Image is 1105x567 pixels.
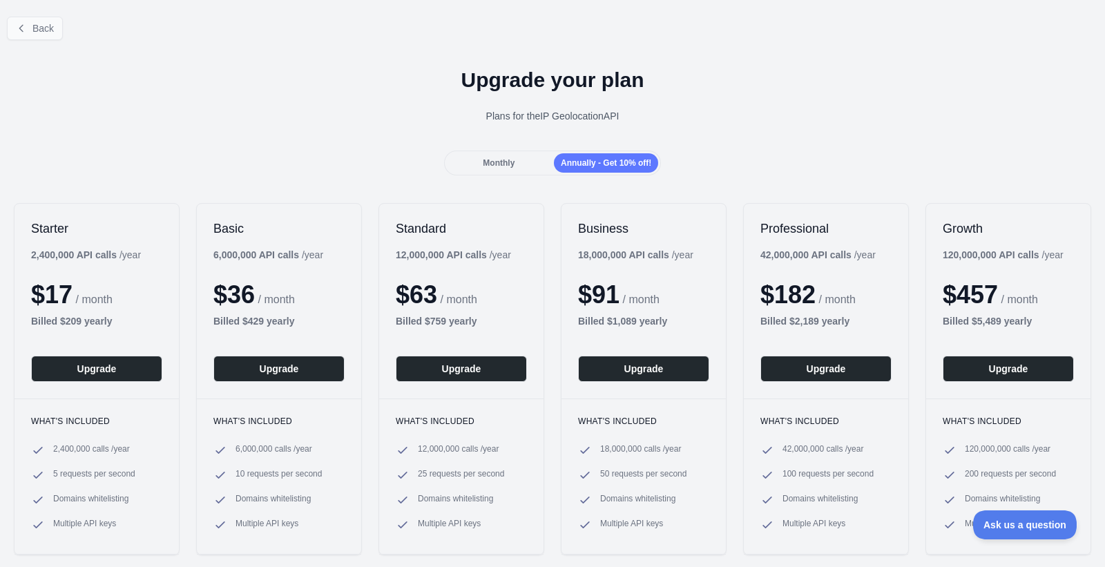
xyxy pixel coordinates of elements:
[396,249,487,260] b: 12,000,000 API calls
[973,510,1077,539] iframe: Toggle Customer Support
[760,248,876,262] div: / year
[578,248,693,262] div: / year
[760,280,816,309] span: $ 182
[578,249,669,260] b: 18,000,000 API calls
[760,220,892,237] h2: Professional
[396,248,511,262] div: / year
[760,249,852,260] b: 42,000,000 API calls
[578,220,709,237] h2: Business
[396,280,437,309] span: $ 63
[578,280,619,309] span: $ 91
[396,220,527,237] h2: Standard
